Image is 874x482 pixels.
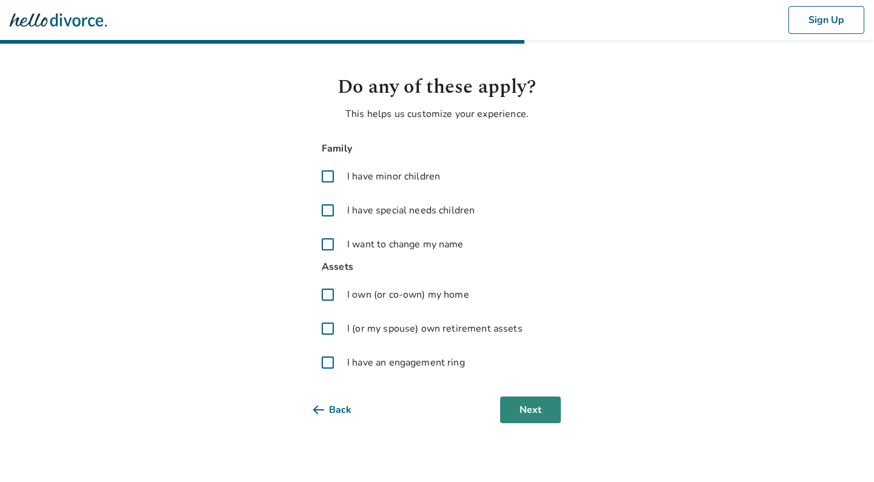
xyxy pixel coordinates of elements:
[313,141,561,157] span: Family
[813,424,874,482] iframe: Chat Widget
[788,6,864,34] button: Sign Up
[347,169,440,184] span: I have minor children
[347,355,465,370] span: I have an engagement ring
[347,203,475,218] span: I have special needs children
[10,8,107,32] img: Hello Divorce Logo
[313,107,561,121] p: This helps us customize your experience.
[313,397,371,423] button: Back
[500,397,561,423] button: Next
[347,287,469,302] span: I own (or co-own) my home
[347,321,523,336] span: I (or my spouse) own retirement assets
[313,73,561,102] h1: Do any of these apply?
[313,259,561,275] span: Assets
[347,237,464,252] span: I want to change my name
